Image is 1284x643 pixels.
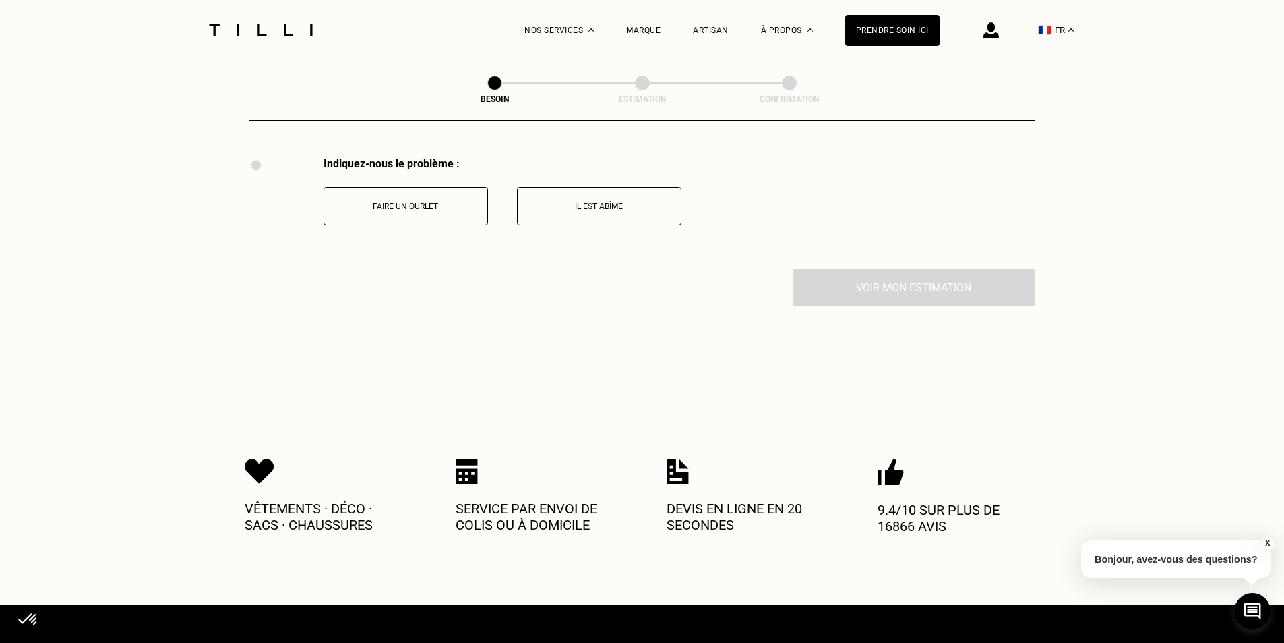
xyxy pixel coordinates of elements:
div: Besoin [427,94,562,104]
img: Logo du service de couturière Tilli [204,24,317,36]
a: Artisan [693,26,729,35]
a: Marque [626,26,661,35]
div: Estimation [575,94,710,104]
div: Confirmation [722,94,857,104]
img: Icon [456,459,478,484]
img: Icon [667,459,689,484]
img: menu déroulant [1068,28,1074,32]
p: Service par envoi de colis ou à domicile [456,501,617,533]
img: Icon [878,459,904,486]
span: 🇫🇷 [1038,24,1051,36]
p: Bonjour, avez-vous des questions? [1081,540,1271,578]
button: Faire un ourlet [324,187,488,225]
button: Il est abîmé [517,187,681,225]
p: Il est abîmé [524,202,674,211]
img: Menu déroulant [588,28,594,32]
img: icône connexion [983,22,999,38]
p: Devis en ligne en 20 secondes [667,501,828,533]
img: Menu déroulant à propos [807,28,813,32]
a: Prendre soin ici [845,15,940,46]
p: 9.4/10 sur plus de 16866 avis [878,502,1039,534]
p: Vêtements · Déco · Sacs · Chaussures [245,501,406,533]
img: Icon [245,459,274,484]
div: Indiquez-nous le problème : [324,157,681,170]
button: X [1260,536,1274,551]
p: Faire un ourlet [331,202,481,211]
